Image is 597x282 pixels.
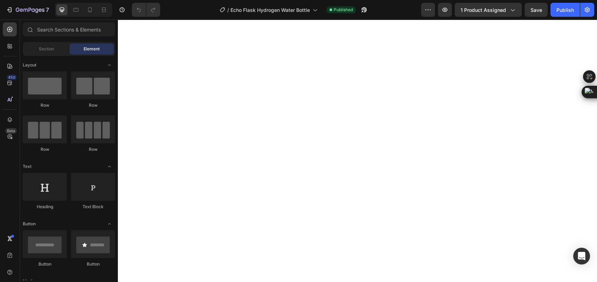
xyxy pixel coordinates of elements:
span: Toggle open [104,59,115,71]
span: Text [23,163,31,170]
span: Button [23,221,36,227]
p: 7 [46,6,49,14]
input: Search Sections & Elements [23,22,115,36]
div: Row [71,102,115,108]
div: Row [23,146,67,153]
div: 450 [7,75,17,80]
span: Toggle open [104,161,115,172]
div: Publish [556,6,574,14]
div: Beta [5,128,17,134]
div: Row [23,102,67,108]
span: Published [334,7,353,13]
span: Echo Flask Hydrogen Water Bottle [230,6,310,14]
span: Section [39,46,54,52]
div: Button [71,261,115,267]
button: Save [525,3,548,17]
span: Save [531,7,542,13]
iframe: Design area [118,20,597,282]
span: 1 product assigned [461,6,506,14]
div: Heading [23,204,67,210]
div: Open Intercom Messenger [573,248,590,265]
button: 1 product assigned [455,3,522,17]
button: Publish [550,3,580,17]
button: 7 [3,3,52,17]
span: Toggle open [104,218,115,230]
div: Row [71,146,115,153]
div: Text Block [71,204,115,210]
div: Undo/Redo [132,3,160,17]
span: / [227,6,229,14]
span: Layout [23,62,36,68]
span: Element [84,46,100,52]
div: Button [23,261,67,267]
